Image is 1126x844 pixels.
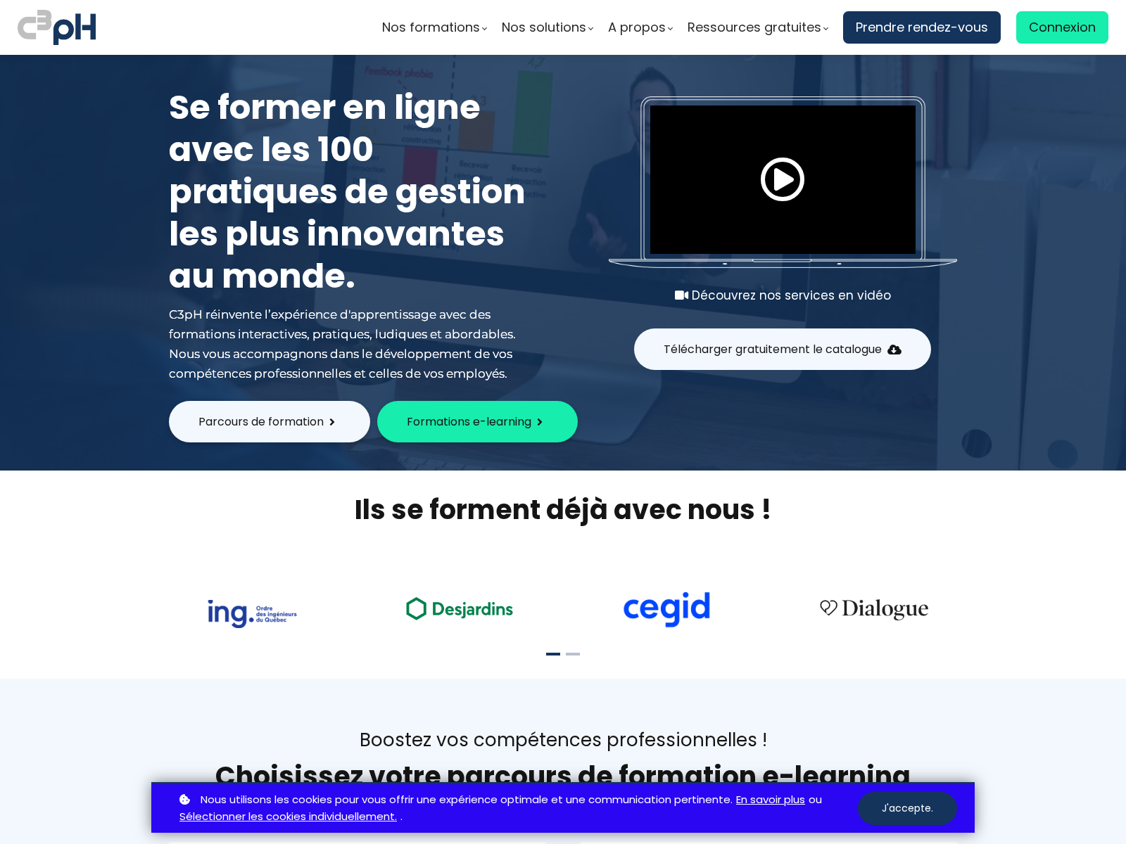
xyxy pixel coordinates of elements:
span: A propos [608,17,666,38]
span: Nous utilisons les cookies pour vous offrir une expérience optimale et une communication pertinente. [201,791,733,809]
span: Nos formations [382,17,480,38]
button: J'accepte. [858,792,957,825]
p: ou . [176,791,858,826]
span: Formations e-learning [407,413,531,430]
a: Connexion [1016,11,1108,44]
span: Connexion [1029,17,1096,38]
span: Nos solutions [502,17,586,38]
span: Prendre rendez-vous [856,17,988,38]
h1: Choisissez votre parcours de formation e-learning [169,760,957,793]
button: Parcours de formation [169,401,370,442]
div: Boostez vos compétences professionnelles ! [169,728,957,753]
img: cdf238afa6e766054af0b3fe9d0794df.png [621,592,711,628]
button: Formations e-learning [377,401,578,442]
a: En savoir plus [736,791,805,809]
img: 73f878ca33ad2a469052bbe3fa4fd140.png [207,600,297,628]
a: Prendre rendez-vous [843,11,1001,44]
h1: Se former en ligne avec les 100 pratiques de gestion les plus innovantes au monde. [169,87,535,298]
button: Télécharger gratuitement le catalogue [634,328,931,370]
div: Découvrez nos services en vidéo [609,286,957,305]
h2: Ils se forment déjà avec nous ! [151,492,975,527]
img: ea49a208ccc4d6e7deb170dc1c457f3b.png [396,589,523,627]
span: Ressources gratuites [688,17,821,38]
img: 4cbfeea6ce3138713587aabb8dcf64fe.png [811,590,937,628]
span: Télécharger gratuitement le catalogue [664,340,882,358]
a: Sélectionner les cookies individuellement. [179,808,397,826]
div: C3pH réinvente l’expérience d'apprentissage avec des formations interactives, pratiques, ludiques... [169,305,535,383]
img: logo C3PH [18,7,96,48]
span: Parcours de formation [198,413,324,430]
